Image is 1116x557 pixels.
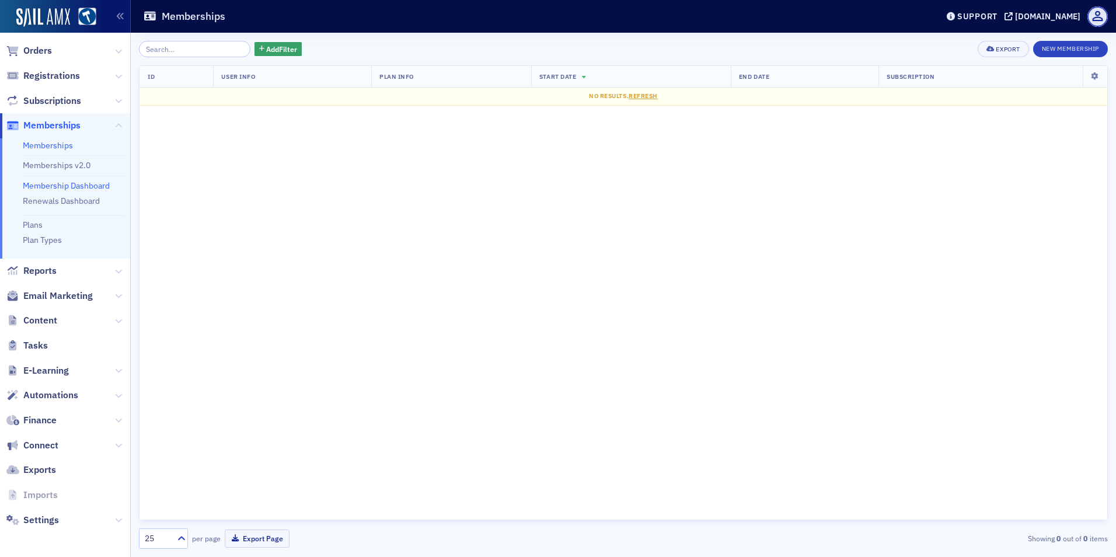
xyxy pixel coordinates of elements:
[23,464,56,476] span: Exports
[6,264,57,277] a: Reports
[139,41,250,57] input: Search…
[6,389,78,402] a: Automations
[23,140,73,151] a: Memberships
[996,46,1020,53] div: Export
[266,44,297,54] span: Add Filter
[145,532,170,545] div: 25
[23,235,62,245] a: Plan Types
[6,44,52,57] a: Orders
[739,72,769,81] span: End Date
[23,69,80,82] span: Registrations
[23,95,81,107] span: Subscriptions
[23,180,110,191] a: Membership Dashboard
[1015,11,1080,22] div: [DOMAIN_NAME]
[23,196,100,206] a: Renewals Dashboard
[78,8,96,26] img: SailAMX
[6,314,57,327] a: Content
[6,514,59,527] a: Settings
[1005,12,1084,20] button: [DOMAIN_NAME]
[793,533,1108,544] div: Showing out of items
[254,42,302,57] button: AddFilter
[6,95,81,107] a: Subscriptions
[6,364,69,377] a: E-Learning
[23,290,93,302] span: Email Marketing
[539,72,576,81] span: Start Date
[23,339,48,352] span: Tasks
[1033,43,1108,53] a: New Membership
[162,9,225,23] h1: Memberships
[887,72,934,81] span: Subscription
[1082,533,1090,544] strong: 0
[6,414,57,427] a: Finance
[23,160,90,170] a: Memberships v2.0
[23,314,57,327] span: Content
[148,92,1099,101] div: No results.
[6,69,80,82] a: Registrations
[23,364,69,377] span: E-Learning
[148,72,155,81] span: ID
[6,439,58,452] a: Connect
[6,119,81,132] a: Memberships
[23,489,58,502] span: Imports
[6,464,56,476] a: Exports
[379,72,414,81] span: Plan Info
[978,41,1028,57] button: Export
[1087,6,1108,27] span: Profile
[23,220,43,230] a: Plans
[23,414,57,427] span: Finance
[629,92,658,100] span: Refresh
[192,533,221,544] label: per page
[16,8,70,27] img: SailAMX
[6,290,93,302] a: Email Marketing
[1055,533,1063,544] strong: 0
[6,489,58,502] a: Imports
[221,72,255,81] span: User Info
[23,389,78,402] span: Automations
[225,530,290,548] button: Export Page
[23,119,81,132] span: Memberships
[23,264,57,277] span: Reports
[70,8,96,27] a: View Homepage
[6,339,48,352] a: Tasks
[23,439,58,452] span: Connect
[23,44,52,57] span: Orders
[1033,41,1108,57] button: New Membership
[957,11,998,22] div: Support
[23,514,59,527] span: Settings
